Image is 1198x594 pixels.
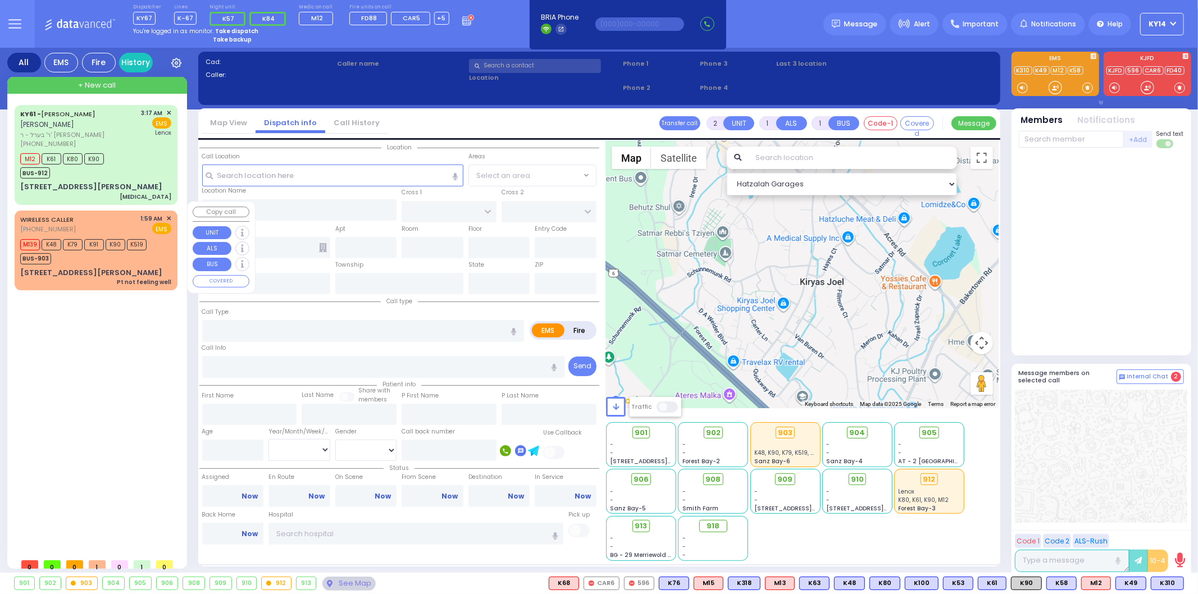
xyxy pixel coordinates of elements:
span: BUS-903 [20,253,51,264]
div: 912 [262,577,291,590]
label: Caller name [337,59,465,68]
div: 905 [130,577,151,590]
label: Location Name [202,186,247,195]
span: 910 [851,474,864,485]
span: - [611,440,614,449]
a: FD40 [1165,66,1185,75]
div: BLS [1151,577,1184,590]
span: - [682,487,686,496]
label: P Last Name [502,391,539,400]
span: 901 [635,427,648,438]
div: All [7,53,41,72]
span: [STREET_ADDRESS][PERSON_NAME] [826,504,932,513]
span: 902 [706,427,721,438]
strong: Take backup [213,35,252,44]
a: K58 [1068,66,1083,75]
div: 904 [103,577,125,590]
div: ALS [694,577,723,590]
span: - [611,487,614,496]
a: CAR6 [1143,66,1164,75]
div: BLS [834,577,865,590]
a: KJFD [1106,66,1124,75]
button: Message [951,116,996,130]
span: 909 [778,474,793,485]
div: 909 [210,577,231,590]
span: Other building occupants [319,243,327,252]
span: 0 [111,560,128,569]
div: K318 [728,577,760,590]
label: Floor [468,225,482,234]
label: Cross 2 [502,188,524,197]
button: Covered [900,116,934,130]
span: EMS [152,223,171,234]
div: BLS [1115,577,1146,590]
button: Internal Chat 2 [1117,369,1184,384]
span: K519 [127,239,147,250]
div: 596 [624,577,654,590]
label: Lines [174,4,197,11]
img: red-radio-icon.svg [629,581,635,586]
img: comment-alt.png [1119,374,1125,380]
button: BUS [193,258,231,271]
label: Areas [468,152,485,161]
a: Now [242,529,258,539]
div: See map [322,577,375,591]
input: Search location [748,147,956,169]
div: K80 [869,577,900,590]
span: members [358,395,387,404]
span: 1 [89,560,106,569]
span: [PHONE_NUMBER] [20,225,76,234]
img: Google [609,394,646,408]
button: Members [1021,114,1063,127]
div: - [682,534,744,542]
span: - [682,440,686,449]
label: EMS [532,323,564,337]
button: Toggle fullscreen view [971,147,993,169]
div: [STREET_ADDRESS][PERSON_NAME] [20,267,162,278]
span: 2 [1171,372,1181,382]
label: First Name [202,391,234,400]
div: BLS [1046,577,1077,590]
div: K310 [1151,577,1184,590]
span: K57 [222,14,234,23]
div: Fire [82,53,116,72]
span: M139 [20,239,40,250]
label: Call back number [402,427,455,436]
label: Room [402,225,418,234]
div: M15 [694,577,723,590]
a: Call History [325,117,388,128]
h5: Message members on selected call [1019,369,1117,384]
a: Now [508,491,525,501]
span: +5 [438,13,446,22]
label: Dispatcher [133,4,161,11]
span: Notifications [1031,19,1076,29]
span: ✕ [166,214,171,223]
button: BUS [828,116,859,130]
div: M13 [765,577,795,590]
div: BLS [978,577,1006,590]
button: ALS [193,242,231,255]
div: [MEDICAL_DATA] [120,193,171,201]
a: History [119,53,153,72]
span: Sanz Bay-4 [826,457,863,465]
span: 1:59 AM [141,214,163,223]
div: - [682,542,744,551]
div: K68 [549,577,579,590]
span: 904 [849,427,865,438]
label: Township [335,261,363,269]
span: FD88 [361,13,377,22]
span: - [611,496,614,504]
span: 0 [21,560,38,569]
span: K-67 [174,12,197,25]
span: K84 [262,14,275,23]
label: From Scene [402,473,463,482]
a: Now [242,491,258,501]
input: Search a contact [469,59,601,73]
span: CAR5 [403,13,420,22]
div: CAR6 [584,577,620,590]
div: BLS [799,577,830,590]
img: message.svg [832,20,840,28]
span: M12 [20,153,40,165]
div: K48 [834,577,865,590]
span: - [682,449,686,457]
